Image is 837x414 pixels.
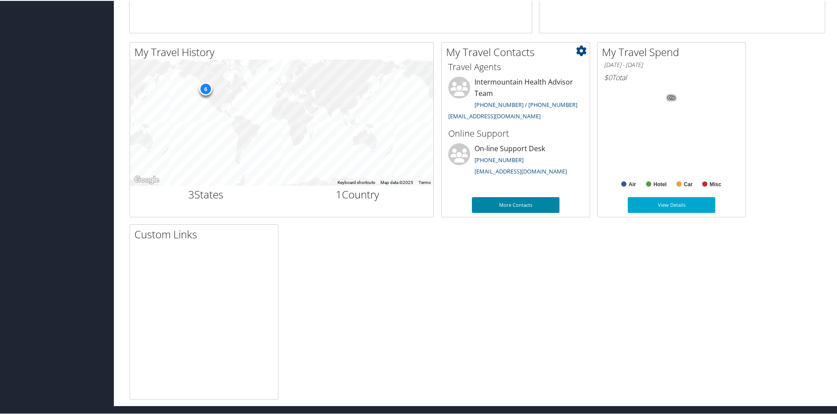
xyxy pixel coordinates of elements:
text: Car [684,180,693,187]
h2: My Travel History [134,44,433,59]
h2: My Travel Contacts [446,44,590,59]
span: $0 [604,72,612,81]
h2: Country [288,186,427,201]
li: Intermountain Health Advisor Team [444,76,587,123]
img: Google [132,173,161,185]
a: [EMAIL_ADDRESS][DOMAIN_NAME] [448,111,541,119]
span: Map data ©2025 [380,179,413,184]
span: 3 [188,186,194,201]
tspan: 0% [668,95,675,100]
button: Keyboard shortcuts [338,179,375,185]
h3: Online Support [448,127,583,139]
text: Misc [710,180,721,187]
h2: Custom Links [134,226,278,241]
h2: States [137,186,275,201]
a: [PHONE_NUMBER] / [PHONE_NUMBER] [475,100,577,108]
a: More Contacts [472,196,559,212]
div: 6 [199,81,212,95]
h6: [DATE] - [DATE] [604,60,739,68]
span: 1 [336,186,342,201]
h2: My Travel Spend [602,44,746,59]
text: Hotel [654,180,667,187]
li: On-line Support Desk [444,142,587,178]
a: [EMAIL_ADDRESS][DOMAIN_NAME] [475,166,567,174]
text: Air [629,180,636,187]
h3: Travel Agents [448,60,583,72]
a: [PHONE_NUMBER] [475,155,524,163]
h6: Total [604,72,739,81]
a: View Details [628,196,715,212]
a: Terms (opens in new tab) [418,179,431,184]
a: Open this area in Google Maps (opens a new window) [132,173,161,185]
